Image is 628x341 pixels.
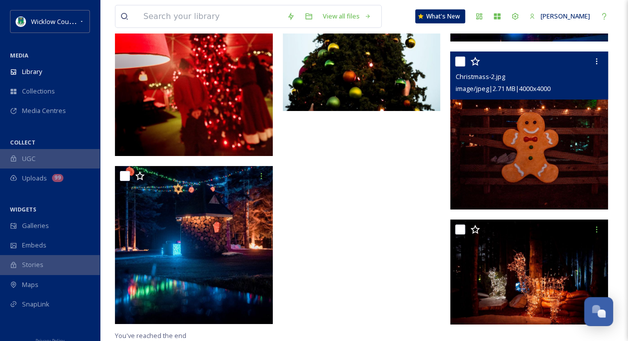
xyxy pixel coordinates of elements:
div: 99 [52,174,63,182]
button: Open Chat [584,297,613,326]
span: Stories [22,260,43,269]
span: [PERSON_NAME] [541,11,590,20]
img: download%20(9).png [16,16,26,26]
span: WIDGETS [10,205,36,213]
a: View all files [318,6,376,26]
img: Christmass-11.jpg [115,166,273,324]
input: Search your library [138,5,282,27]
span: Maps [22,280,38,289]
span: COLLECT [10,138,35,146]
span: SnapLink [22,299,49,309]
span: UGC [22,154,35,163]
img: Christmass-1.jpg [450,219,608,324]
span: Christmass-2.jpg [455,72,505,81]
a: What's New [415,9,465,23]
span: Wicklow County Council [31,16,101,26]
span: Collections [22,86,55,96]
img: Christmass-2.jpg [450,51,608,209]
span: MEDIA [10,51,28,59]
span: You've reached the end [115,331,186,340]
span: Media Centres [22,106,66,115]
span: Galleries [22,221,49,230]
span: Embeds [22,240,46,250]
span: Library [22,67,42,76]
span: image/jpeg | 2.71 MB | 4000 x 4000 [455,84,550,93]
span: Uploads [22,173,47,183]
a: [PERSON_NAME] [524,6,595,26]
